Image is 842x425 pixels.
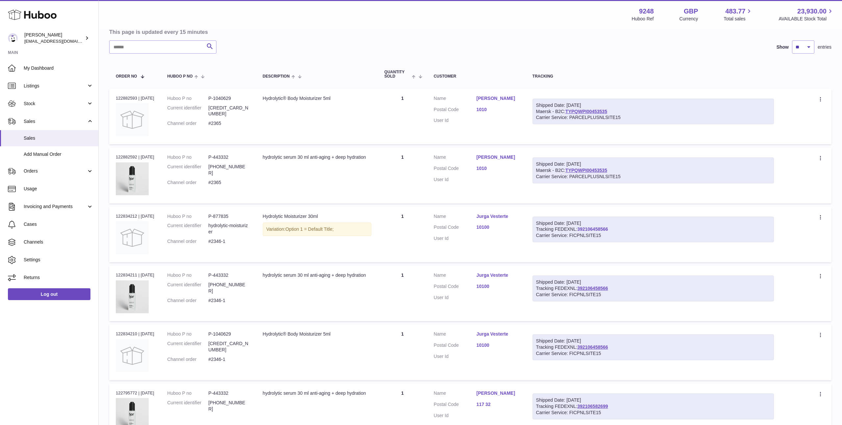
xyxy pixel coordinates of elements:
div: Carrier Service: PARCELPLUSNLSITE15 [536,114,770,121]
dd: P-443332 [209,390,250,396]
a: 483.77 Total sales [724,7,753,22]
span: Listings [24,83,87,89]
a: 23,930.00 AVAILABLE Stock Total [779,7,834,22]
div: [PERSON_NAME] [24,32,84,44]
dd: P-877835 [209,213,250,220]
dt: Huboo P no [167,154,209,160]
img: no-photo.jpg [116,103,149,136]
img: 92481654604071.png [116,162,149,195]
strong: 9248 [639,7,654,16]
dd: [CREDIT_CARD_NUMBER] [209,341,250,353]
dt: Huboo P no [167,331,209,337]
td: 1 [378,148,427,203]
h3: This page is updated every 15 minutes [109,28,830,35]
div: Tracking FEDEXNL: [532,217,774,243]
dt: Postal Code [434,401,477,409]
div: Shipped Date: [DATE] [536,102,770,108]
dd: [PHONE_NUMBER] [209,164,250,176]
a: 1010 [477,106,519,113]
span: Orders [24,168,87,174]
td: 1 [378,89,427,144]
span: Invoicing and Payments [24,203,87,210]
div: 122882592 | [DATE] [116,154,154,160]
dt: Current identifier [167,223,209,235]
div: Tracking [532,74,774,79]
div: Variation: [263,223,371,236]
label: Show [777,44,789,50]
div: Shipped Date: [DATE] [536,397,770,403]
dt: User Id [434,353,477,360]
div: Carrier Service: PARCELPLUSNLSITE15 [536,174,770,180]
dt: User Id [434,295,477,301]
dd: P-1040629 [209,331,250,337]
span: Add Manual Order [24,151,93,157]
div: Carrier Service: FICPNLSITE15 [536,232,770,239]
span: Sales [24,118,87,125]
dt: User Id [434,235,477,242]
span: entries [818,44,831,50]
span: Stock [24,101,87,107]
div: Hydrolytic Moisturizer 30ml [263,213,371,220]
div: Shipped Date: [DATE] [536,161,770,167]
dt: Huboo P no [167,272,209,278]
dt: Current identifier [167,400,209,412]
div: Shipped Date: [DATE] [536,220,770,226]
dt: Postal Code [434,342,477,350]
dd: hydrolytic-moisturizer [209,223,250,235]
span: Channels [24,239,93,245]
span: Sales [24,135,93,141]
a: 392106458566 [577,286,608,291]
img: hello@fjor.life [8,33,18,43]
div: 122834211 | [DATE] [116,272,154,278]
dt: Postal Code [434,283,477,291]
dd: #2365 [209,120,250,127]
div: Tracking FEDEXNL: [532,275,774,301]
a: 10100 [477,342,519,348]
div: 122834210 | [DATE] [116,331,154,337]
div: Huboo Ref [632,16,654,22]
img: no-photo.jpg [116,339,149,372]
span: [EMAIL_ADDRESS][DOMAIN_NAME] [24,38,97,44]
span: AVAILABLE Stock Total [779,16,834,22]
div: hydrolytic serum 30 ml anti-aging + deep hydration [263,390,371,396]
img: 92481654604071.png [116,280,149,313]
dd: [PHONE_NUMBER] [209,400,250,412]
dt: Channel order [167,179,209,186]
dd: #2346-1 [209,297,250,304]
dt: Channel order [167,120,209,127]
dt: Current identifier [167,341,209,353]
dt: Name [434,213,477,221]
strong: GBP [684,7,698,16]
div: Carrier Service: FICPNLSITE15 [536,410,770,416]
div: 122882593 | [DATE] [116,95,154,101]
dd: P-443332 [209,154,250,160]
a: Jurga Vesterte [477,331,519,337]
span: Usage [24,186,93,192]
div: Customer [434,74,519,79]
span: Cases [24,221,93,227]
div: Carrier Service: FICPNLSITE15 [536,292,770,298]
a: 392106458566 [577,226,608,232]
div: Maersk - B2C: [532,157,774,183]
span: Returns [24,274,93,281]
a: 392106582699 [577,404,608,409]
span: Total sales [724,16,753,22]
dt: Channel order [167,356,209,363]
a: 392106458566 [577,344,608,350]
span: Order No [116,74,137,79]
span: Settings [24,257,93,263]
span: Option 1 = Default Title; [285,226,334,232]
div: 122834212 | [DATE] [116,213,154,219]
a: TYPQWPI00453535 [565,109,607,114]
td: 1 [378,324,427,380]
a: TYPQWPI00453535 [565,168,607,173]
div: hydrolytic serum 30 ml anti-aging + deep hydration [263,154,371,160]
dt: User Id [434,177,477,183]
a: Jurga Vesterte [477,213,519,220]
dt: Huboo P no [167,95,209,102]
div: Maersk - B2C: [532,99,774,125]
div: Tracking FEDEXNL: [532,334,774,360]
dt: Current identifier [167,282,209,294]
td: 1 [378,266,427,321]
div: Hydrolytic® Body Moisturizer 5ml [263,331,371,337]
